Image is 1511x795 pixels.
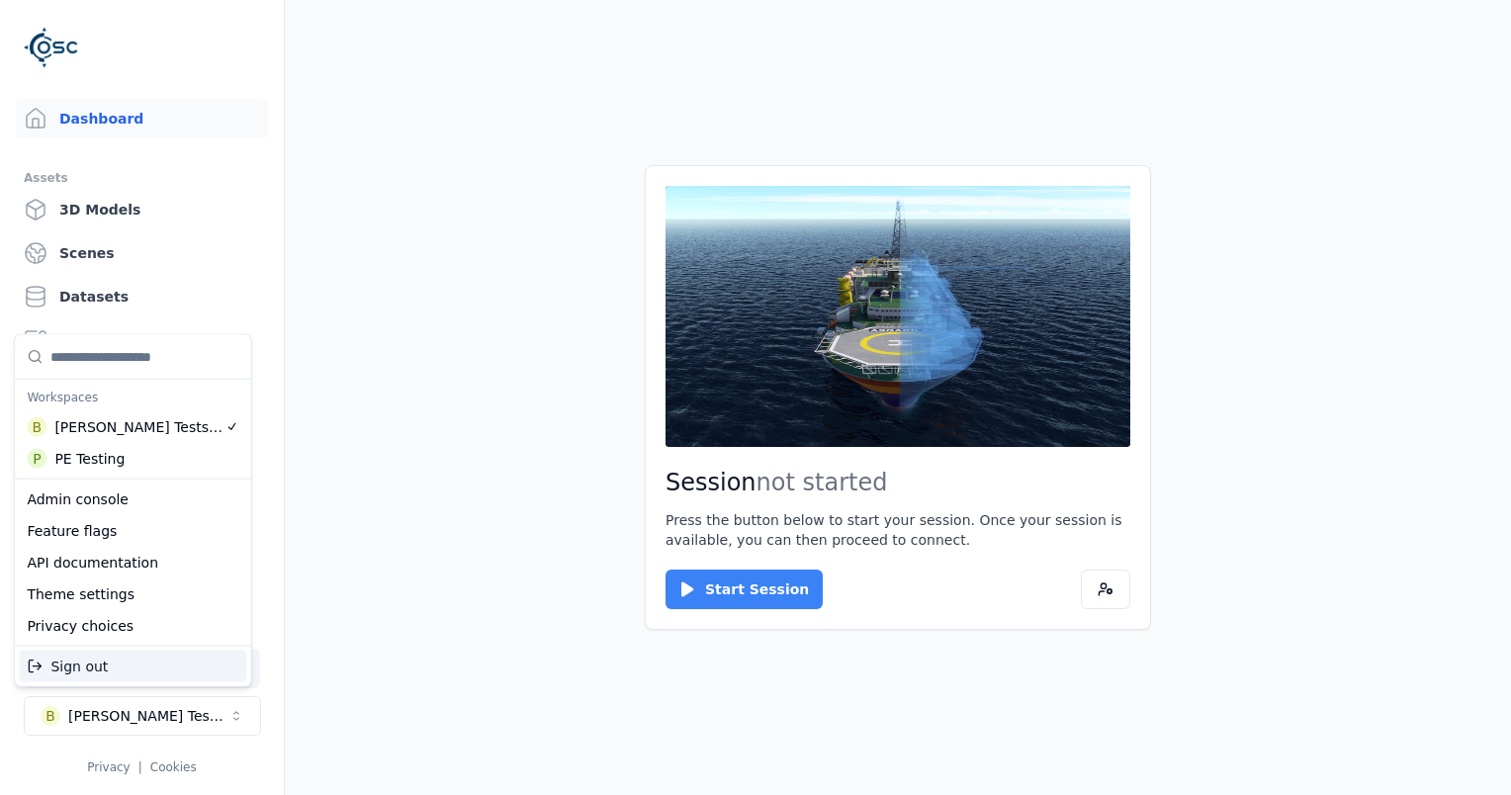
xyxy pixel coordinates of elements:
[27,417,46,437] div: B
[15,335,250,479] div: Suggestions
[54,449,125,469] div: PE Testing
[19,578,246,610] div: Theme settings
[15,480,250,646] div: Suggestions
[19,384,246,411] div: Workspaces
[19,484,246,515] div: Admin console
[27,449,46,469] div: P
[54,417,224,437] div: [PERSON_NAME] Testspace
[19,547,246,578] div: API documentation
[15,647,250,686] div: Suggestions
[19,515,246,547] div: Feature flags
[19,651,246,682] div: Sign out
[19,610,246,642] div: Privacy choices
